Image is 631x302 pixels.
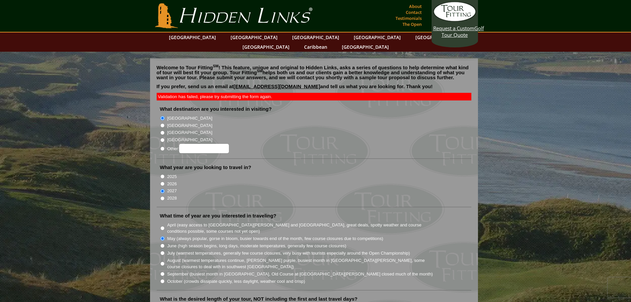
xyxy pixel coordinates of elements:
label: April (easy access to [GEOGRAPHIC_DATA][PERSON_NAME] and [GEOGRAPHIC_DATA], great deals, spotty w... [167,222,434,235]
label: June (high season begins, long days, moderate temperatures, generally few course closures) [167,243,346,249]
a: [GEOGRAPHIC_DATA] [227,32,281,42]
label: 2025 [167,173,177,180]
p: Welcome to Tour Fitting ! This feature, unique and original to Hidden Links, asks a series of que... [157,65,471,80]
label: Other: [167,144,229,153]
a: About [407,2,423,11]
a: [EMAIL_ADDRESS][DOMAIN_NAME] [234,84,320,89]
label: [GEOGRAPHIC_DATA] [167,137,212,143]
a: [GEOGRAPHIC_DATA] [339,42,392,52]
a: Caribbean [301,42,331,52]
a: [GEOGRAPHIC_DATA] [350,32,404,42]
input: Other: [179,144,229,153]
label: 2028 [167,195,177,202]
span: Request a Custom [433,25,474,31]
a: Contact [404,8,423,17]
label: August (warmest temperatures continue, [PERSON_NAME] purple, busiest month in [GEOGRAPHIC_DATA][P... [167,257,434,270]
label: October (crowds dissipate quickly, less daylight, weather cool and crisp) [167,278,305,285]
label: [GEOGRAPHIC_DATA] [167,129,212,136]
a: [GEOGRAPHIC_DATA] [239,42,293,52]
label: May (always popular, gorse in bloom, busier towards end of the month, few course closures due to ... [167,235,383,242]
label: July (warmest temperatures, generally few course closures, very busy with tourists especially aro... [167,250,410,257]
a: Testimonials [394,14,423,23]
a: [GEOGRAPHIC_DATA] [412,32,466,42]
label: [GEOGRAPHIC_DATA] [167,115,212,122]
a: [GEOGRAPHIC_DATA] [166,32,219,42]
label: 2027 [167,188,177,194]
label: 2026 [167,181,177,187]
a: The Open [401,20,423,29]
sup: SM [257,69,263,73]
div: Validation has failed, please try submitting the form again. [157,93,471,100]
label: [GEOGRAPHIC_DATA] [167,122,212,129]
label: What destination are you interested in visiting? [160,106,272,112]
label: What time of year are you interested in traveling? [160,212,277,219]
label: What year are you looking to travel in? [160,164,251,171]
label: September (busiest month in [GEOGRAPHIC_DATA], Old Course at [GEOGRAPHIC_DATA][PERSON_NAME] close... [167,271,433,277]
sup: SM [213,64,219,68]
a: [GEOGRAPHIC_DATA] [289,32,342,42]
p: If you prefer, send us an email at and tell us what you are looking for. Thank you! [157,84,471,94]
a: Request a CustomGolf Tour Quote [433,2,476,38]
